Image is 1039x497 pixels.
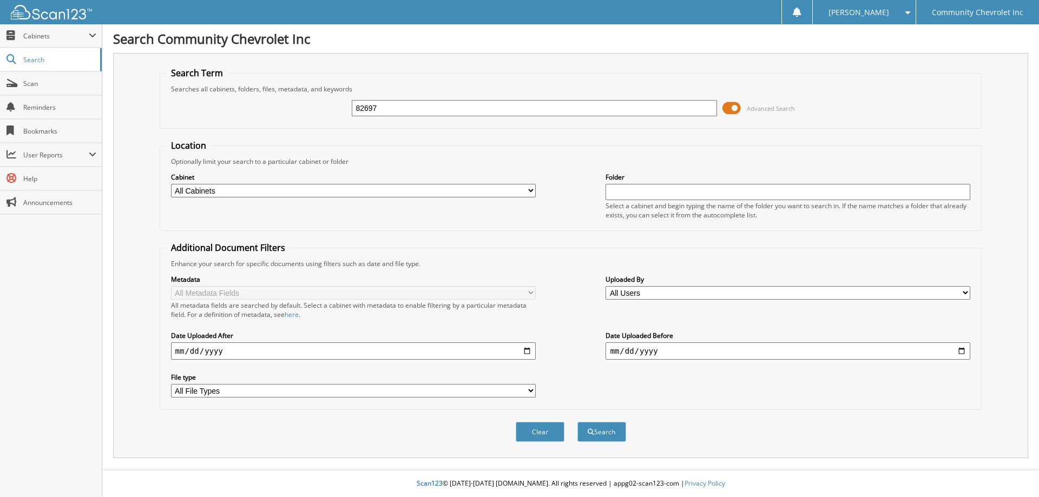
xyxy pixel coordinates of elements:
span: Search [23,55,95,64]
div: © [DATE]-[DATE] [DOMAIN_NAME]. All rights reserved | appg02-scan123-com | [102,471,1039,497]
a: here [285,310,299,319]
span: Cabinets [23,31,89,41]
span: Scan123 [417,479,443,488]
span: Help [23,174,96,183]
div: Enhance your search for specific documents using filters such as date and file type. [166,259,976,268]
span: User Reports [23,150,89,160]
div: Optionally limit your search to a particular cabinet or folder [166,157,976,166]
span: Community Chevrolet Inc [932,9,1023,16]
label: Cabinet [171,173,536,182]
span: Announcements [23,198,96,207]
label: Date Uploaded After [171,331,536,340]
legend: Search Term [166,67,228,79]
label: Metadata [171,275,536,284]
iframe: Chat Widget [985,445,1039,497]
span: Reminders [23,103,96,112]
input: end [606,342,970,360]
label: Date Uploaded Before [606,331,970,340]
button: Search [577,422,626,442]
label: File type [171,373,536,382]
a: Privacy Policy [685,479,725,488]
div: Select a cabinet and begin typing the name of the folder you want to search in. If the name match... [606,201,970,220]
label: Uploaded By [606,275,970,284]
span: Bookmarks [23,127,96,136]
div: Searches all cabinets, folders, files, metadata, and keywords [166,84,976,94]
img: scan123-logo-white.svg [11,5,92,19]
label: Folder [606,173,970,182]
legend: Location [166,140,212,151]
button: Clear [516,422,564,442]
span: Advanced Search [747,104,795,112]
div: All metadata fields are searched by default. Select a cabinet with metadata to enable filtering b... [171,301,536,319]
span: [PERSON_NAME] [828,9,889,16]
legend: Additional Document Filters [166,242,291,254]
h1: Search Community Chevrolet Inc [113,30,1028,48]
span: Scan [23,79,96,88]
input: start [171,342,536,360]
